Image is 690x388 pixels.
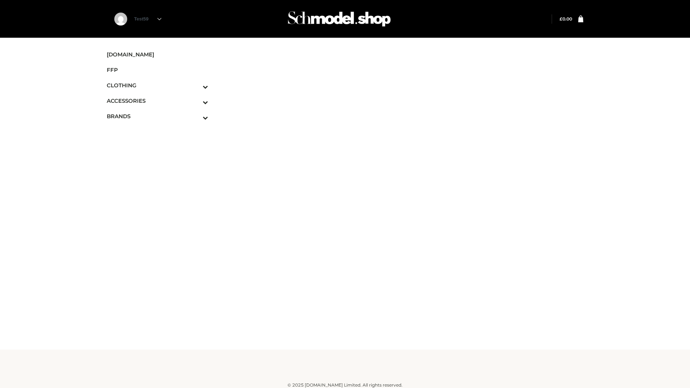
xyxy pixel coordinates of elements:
span: CLOTHING [107,81,208,89]
bdi: 0.00 [560,16,572,22]
a: ACCESSORIESToggle Submenu [107,93,208,108]
span: [DOMAIN_NAME] [107,50,208,59]
span: ACCESSORIES [107,97,208,105]
button: Toggle Submenu [183,108,208,124]
span: FFP [107,66,208,74]
button: Toggle Submenu [183,93,208,108]
img: Schmodel Admin 964 [285,5,393,33]
span: £ [560,16,562,22]
a: BRANDSToggle Submenu [107,108,208,124]
a: [DOMAIN_NAME] [107,47,208,62]
button: Toggle Submenu [183,78,208,93]
a: Test59 [134,16,161,22]
a: FFP [107,62,208,78]
span: BRANDS [107,112,208,120]
a: CLOTHINGToggle Submenu [107,78,208,93]
a: £0.00 [560,16,572,22]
